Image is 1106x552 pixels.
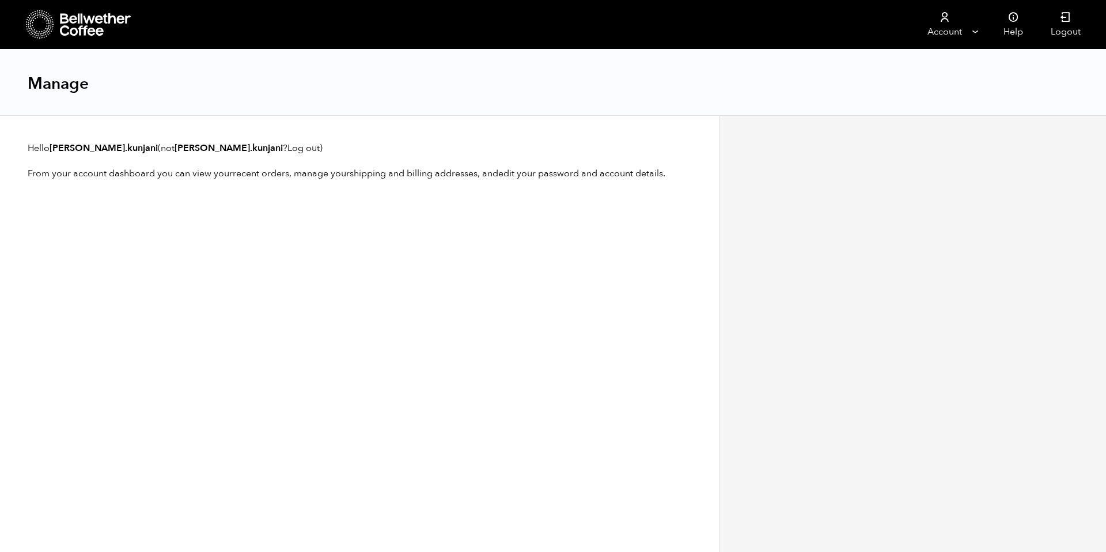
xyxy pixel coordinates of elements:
strong: [PERSON_NAME].kunjani [175,142,283,154]
p: From your account dashboard you can view your , manage your , and . [28,167,691,180]
p: Hello (not ? ) [28,141,691,155]
a: Log out [287,142,320,154]
h1: Manage [28,73,89,94]
a: shipping and billing addresses [350,167,478,180]
a: edit your password and account details [498,167,663,180]
a: recent orders [233,167,289,180]
strong: [PERSON_NAME].kunjani [50,142,158,154]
